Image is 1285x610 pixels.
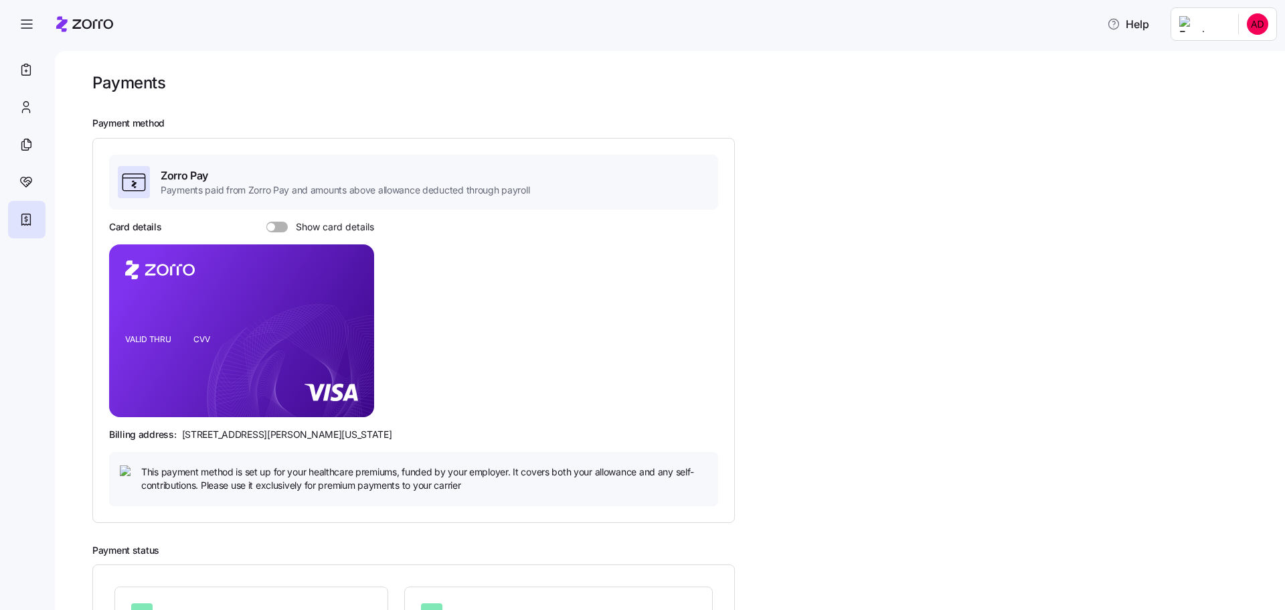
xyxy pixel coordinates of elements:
span: Help [1107,16,1149,32]
img: icon bulb [120,465,136,481]
h2: Payment method [92,117,1266,130]
tspan: VALID THRU [125,334,171,344]
span: Show card details [288,222,374,232]
img: 4c04322ab541ce4d57f99184d97b2089 [1247,13,1268,35]
span: Payments paid from Zorro Pay and amounts above allowance deducted through payroll [161,183,529,197]
span: [STREET_ADDRESS][PERSON_NAME][US_STATE] [182,428,392,441]
h3: Card details [109,220,162,234]
img: Employer logo [1179,16,1227,32]
span: This payment method is set up for your healthcare premiums, funded by your employer. It covers bo... [141,465,707,493]
span: Zorro Pay [161,167,529,184]
h1: Payments [92,72,165,93]
tspan: CVV [193,334,210,344]
h2: Payment status [92,544,1266,557]
span: Billing address: [109,428,177,441]
button: Help [1096,11,1160,37]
